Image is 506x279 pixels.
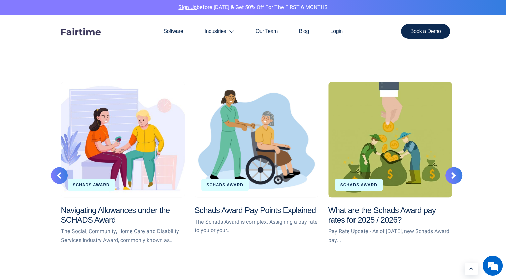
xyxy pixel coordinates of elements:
span: Book a Demo [410,29,441,34]
a: What are the Schads Award pay rates for 2025 / 2026? [328,205,436,224]
a: Login [320,15,353,48]
a: Navigating Allowances under the SCHADS Award [61,205,170,224]
a: Navigating Allowances under the SCHADS Award [61,82,185,197]
a: Book a Demo [401,24,450,39]
span: We're online! [39,84,92,152]
a: Blog [288,15,320,48]
a: Learn More [465,263,478,275]
div: Minimize live chat window [110,3,126,19]
p: before [DATE] & Get 50% Off for the FIRST 6 MONTHS [5,3,501,12]
p: Pay Rate Update - As of [DATE], new Schads Award pay... [328,227,452,244]
a: Schads Award Pay Points Explained [195,205,316,214]
a: Sign Up [178,3,197,11]
p: The Social, Community, Home Care and Disability Services Industry Award, commonly known as... [61,227,185,244]
p: The Schads Award is complex. Assigning a pay rate to you or your... [195,218,318,235]
textarea: Type your message and hit 'Enter' [3,183,127,206]
div: Chat with us now [35,37,112,46]
a: Schads Award [207,182,243,187]
a: Industries [194,15,244,48]
a: Schads Award [73,182,110,187]
a: Our Team [245,15,288,48]
a: Schads Award Pay Points Explained [195,82,318,197]
a: Schads Award [340,182,377,187]
a: Software [153,15,194,48]
a: What are the Schads Award pay rates for 2025 / 2026? [328,82,452,197]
